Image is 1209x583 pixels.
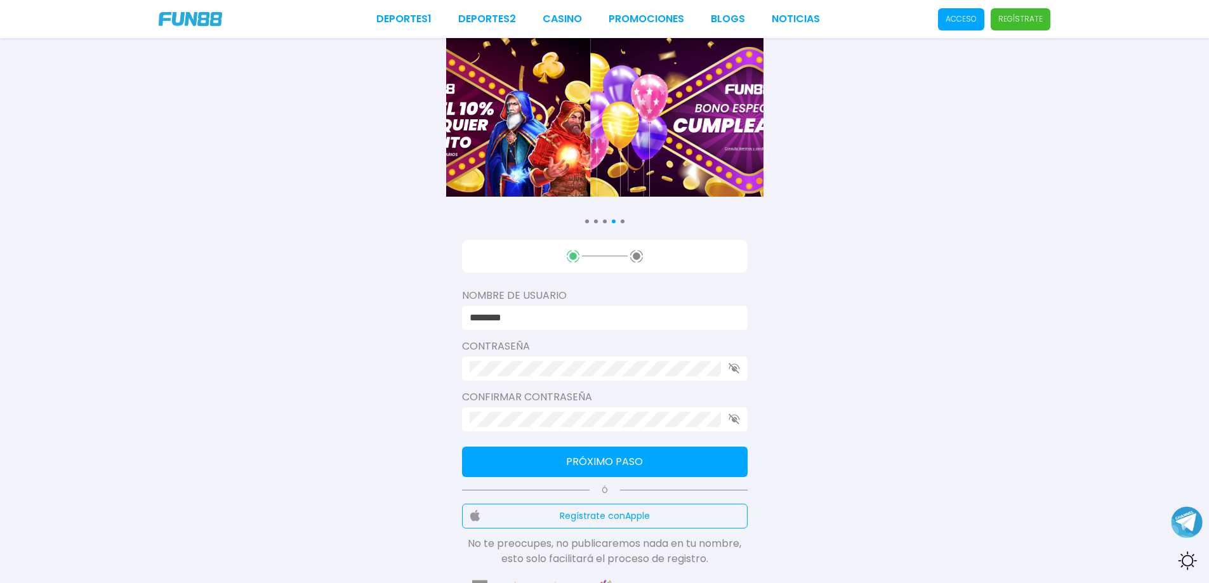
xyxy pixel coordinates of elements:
p: Acceso [946,13,977,25]
button: Próximo paso [462,447,748,477]
img: Company Logo [159,12,222,26]
a: Promociones [609,11,684,27]
a: Deportes2 [458,11,516,27]
button: Join telegram channel [1171,506,1203,539]
button: Regístrate conApple [462,504,748,528]
a: CASINO [543,11,582,27]
p: Ó [462,485,748,496]
p: No te preocupes, no publicaremos nada en tu nombre, esto solo facilitará el proceso de registro. [462,536,748,567]
label: Confirmar contraseña [462,390,748,405]
a: NOTICIAS [772,11,820,27]
p: Regístrate [998,13,1043,25]
label: Contraseña [462,339,748,354]
a: Deportes1 [376,11,432,27]
label: Nombre de usuario [462,288,748,303]
div: Switch theme [1171,545,1203,577]
a: BLOGS [711,11,745,27]
img: Banner [590,38,908,197]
